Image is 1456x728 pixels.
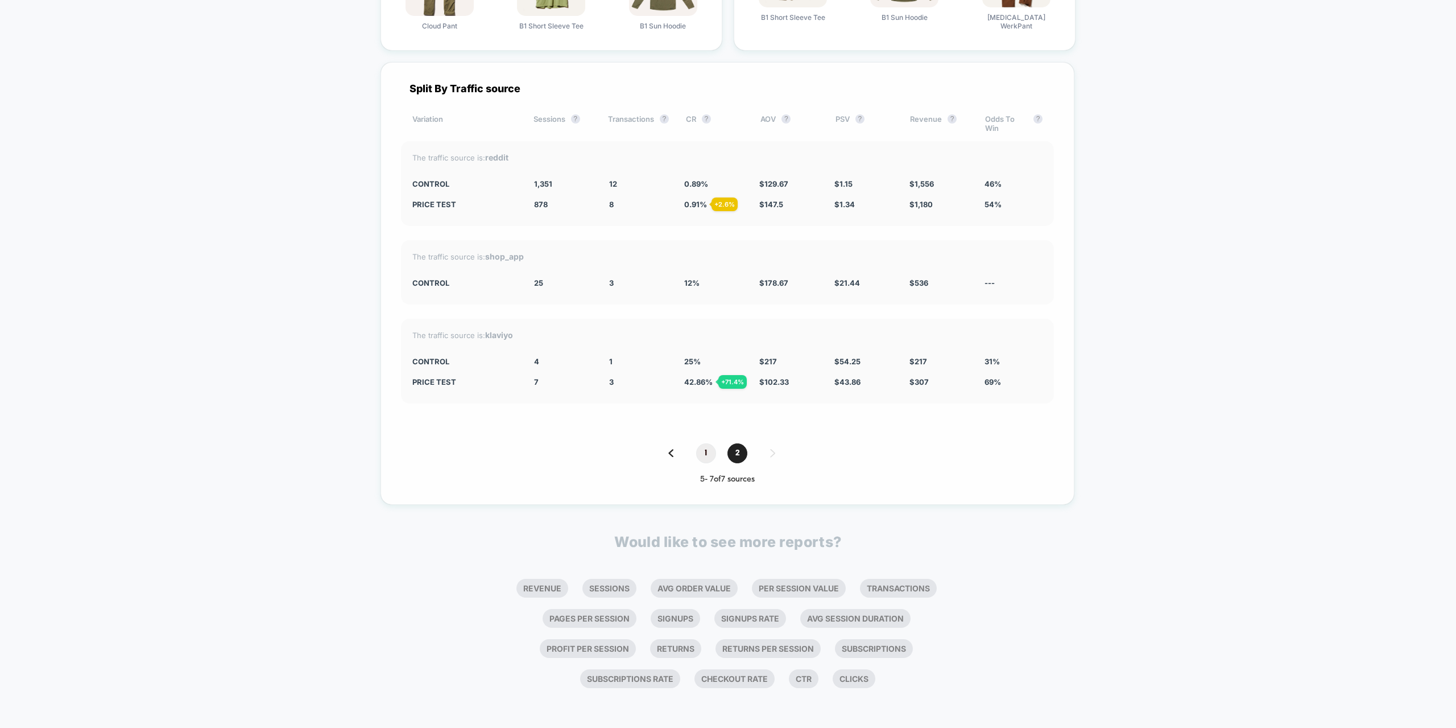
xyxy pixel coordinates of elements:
[412,200,517,209] div: Price test
[985,278,1043,287] div: ---
[715,639,821,658] li: Returns Per Session
[985,179,1043,188] div: 46%
[412,179,517,188] div: CONTROL
[835,639,913,658] li: Subscriptions
[759,278,788,287] span: $ 178.67
[668,449,673,457] img: pagination back
[834,377,861,386] span: $ 43.86
[909,200,933,209] span: $ 1,180
[761,13,825,22] span: B1 Short Sleeve Tee
[948,114,957,124] button: ?
[684,278,700,287] span: 12 %
[534,357,539,366] span: 4
[974,13,1059,30] span: [MEDICAL_DATA] WerkPant
[609,357,613,366] span: 1
[485,252,524,261] strong: shop_app
[910,114,967,133] div: Revenue
[640,22,686,30] span: B1 Sun Hoodie
[401,83,1054,94] div: Split By Traffic source
[412,377,517,386] div: Price test
[834,278,860,287] span: $ 21.44
[835,114,893,133] div: PSV
[412,114,516,133] div: Variation
[650,639,701,658] li: Returns
[651,609,700,628] li: Signups
[412,278,517,287] div: CONTROL
[609,179,617,188] span: 12
[752,579,846,598] li: Per Session Value
[412,357,517,366] div: CONTROL
[412,153,1043,162] div: The traffic source is:
[985,200,1043,209] div: 54%
[422,22,457,30] span: Cloud Pant
[855,114,864,124] button: ?
[651,579,738,598] li: Avg Order Value
[519,22,584,30] span: B1 Short Sleeve Tee
[608,114,669,133] div: Transactions
[800,609,911,628] li: Avg Session Duration
[684,377,713,386] span: 42.86 %
[985,357,1043,366] div: 31%
[718,375,747,389] div: + 71.4 %
[534,278,543,287] span: 25
[985,114,1043,133] div: Odds To Win
[660,114,669,124] button: ?
[985,377,1043,386] div: 69%
[860,579,937,598] li: Transactions
[712,198,738,211] div: + 2.6 %
[401,475,1054,484] div: 5 - 7 of 7 sources
[759,357,777,366] span: $ 217
[571,114,580,124] button: ?
[759,200,783,209] span: $ 147.5
[686,114,743,133] div: CR
[694,669,775,688] li: Checkout Rate
[834,179,853,188] span: $ 1.15
[534,377,539,386] span: 7
[533,114,591,133] div: Sessions
[882,13,928,22] span: B1 Sun Hoodie
[1033,114,1043,124] button: ?
[609,200,614,209] span: 8
[684,357,701,366] span: 25 %
[834,200,855,209] span: $ 1.34
[412,330,1043,340] div: The traffic source is:
[540,639,636,658] li: Profit Per Session
[684,179,708,188] span: 0.89 %
[781,114,791,124] button: ?
[534,200,548,209] span: 878
[909,357,927,366] span: $ 217
[714,609,786,628] li: Signups Rate
[760,114,818,133] div: AOV
[516,579,568,598] li: Revenue
[759,179,788,188] span: $ 129.67
[696,443,716,463] span: 1
[614,533,842,550] p: Would like to see more reports?
[485,330,513,340] strong: klaviyo
[789,669,818,688] li: Ctr
[702,114,711,124] button: ?
[485,153,508,162] strong: reddit
[543,609,636,628] li: Pages Per Session
[727,443,747,463] span: 2
[412,252,1043,261] div: The traffic source is:
[909,179,934,188] span: $ 1,556
[759,377,789,386] span: $ 102.33
[909,278,928,287] span: $ 536
[833,669,875,688] li: Clicks
[534,179,552,188] span: 1,351
[909,377,929,386] span: $ 307
[684,200,707,209] span: 0.91 %
[609,377,614,386] span: 3
[580,669,680,688] li: Subscriptions Rate
[582,579,636,598] li: Sessions
[609,278,614,287] span: 3
[834,357,861,366] span: $ 54.25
